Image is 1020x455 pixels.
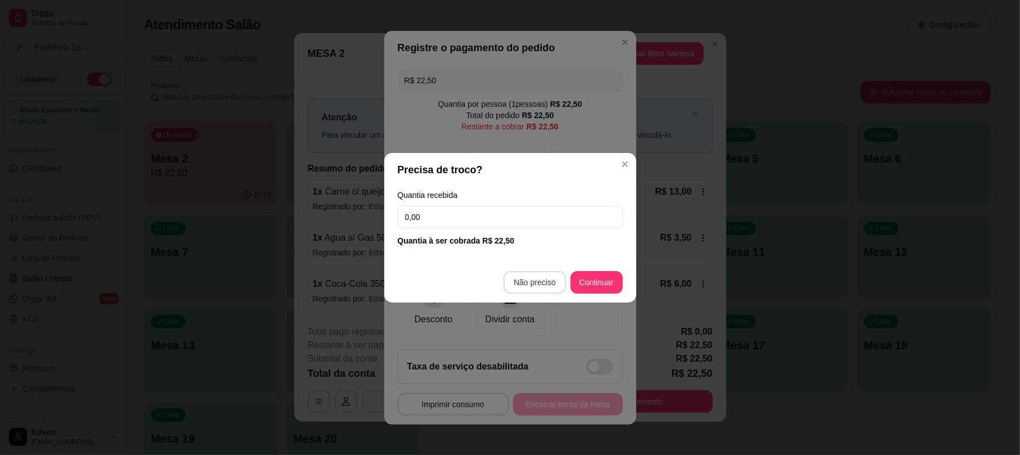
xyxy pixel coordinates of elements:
[398,235,623,246] div: Quantia à ser cobrada R$ 22,50
[616,155,634,173] button: Close
[504,271,566,294] button: Não preciso
[384,153,636,187] header: Precisa de troco?
[398,191,623,199] label: Quantia recebida
[570,271,623,294] button: Continuar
